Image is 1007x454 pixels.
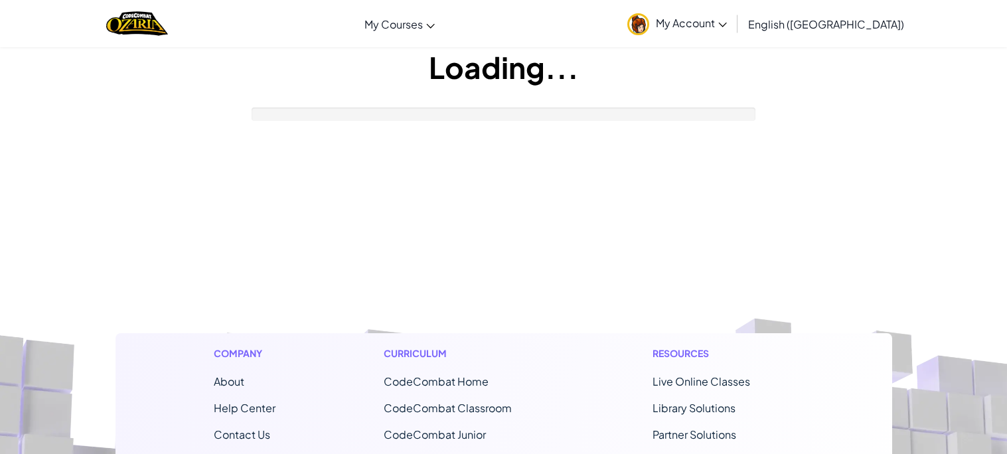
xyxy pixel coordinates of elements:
a: CodeCombat Junior [384,427,486,441]
span: Contact Us [214,427,270,441]
a: My Courses [358,6,441,42]
h1: Curriculum [384,346,544,360]
span: My Account [656,16,727,30]
a: Live Online Classes [653,374,750,388]
a: About [214,374,244,388]
a: My Account [621,3,734,44]
img: avatar [627,13,649,35]
a: Help Center [214,401,275,415]
a: Ozaria by CodeCombat logo [106,10,168,37]
a: CodeCombat Classroom [384,401,512,415]
span: CodeCombat Home [384,374,489,388]
a: English ([GEOGRAPHIC_DATA]) [741,6,911,42]
span: English ([GEOGRAPHIC_DATA]) [748,17,904,31]
span: My Courses [364,17,423,31]
img: Home [106,10,168,37]
h1: Company [214,346,275,360]
a: Partner Solutions [653,427,736,441]
h1: Resources [653,346,794,360]
a: Library Solutions [653,401,736,415]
